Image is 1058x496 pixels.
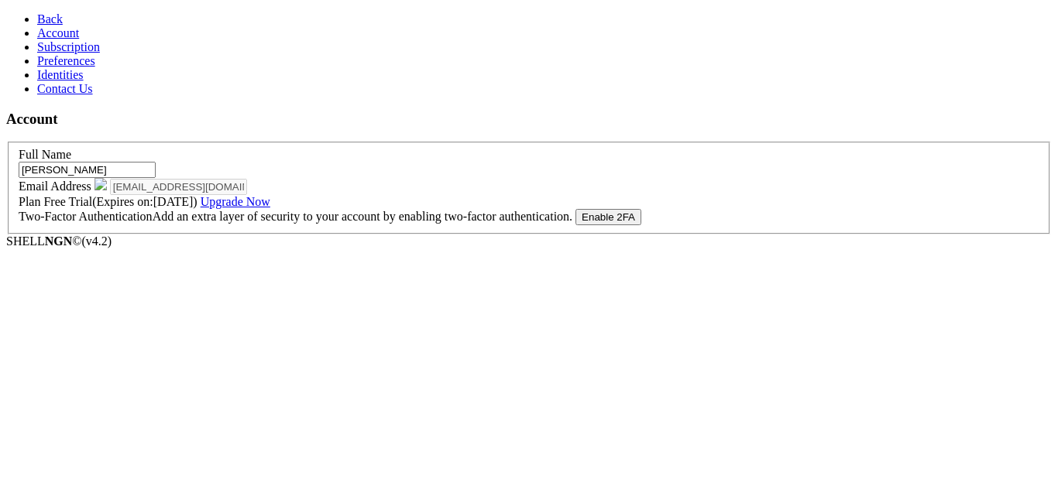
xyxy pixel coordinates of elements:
[575,209,641,225] button: Enable 2FA
[37,26,79,39] a: Account
[19,195,270,208] label: Plan
[37,12,63,26] a: Back
[82,234,112,248] span: 4.2.0
[201,195,270,208] a: Upgrade Now
[45,234,73,248] b: NGN
[19,180,110,193] label: Email Address
[94,178,107,190] img: google-icon.svg
[6,234,112,248] span: SHELL ©
[37,82,93,95] a: Contact Us
[43,195,270,208] span: Free Trial (Expires on: [DATE] )
[6,111,1052,128] h3: Account
[19,162,156,178] input: Full Name
[153,210,572,223] span: Add an extra layer of security to your account by enabling two-factor authentication.
[37,54,95,67] a: Preferences
[37,40,100,53] a: Subscription
[19,148,71,161] label: Full Name
[19,210,575,223] label: Two-Factor Authentication
[37,68,84,81] a: Identities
